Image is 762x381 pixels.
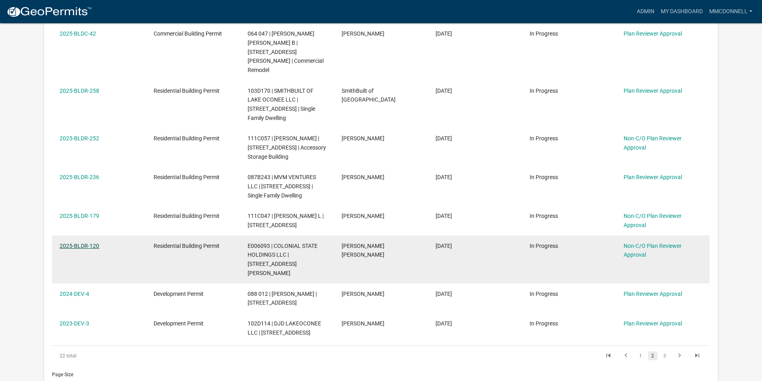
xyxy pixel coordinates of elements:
span: Daniel [342,135,384,142]
a: 3 [660,351,670,360]
span: E006093 | COLONIAL STATE HOLDINGS LLC | 110 B N JEFFERSON AVE [248,243,318,276]
li: page 3 [659,349,671,363]
span: 103D170 | SMITHBUILT OF LAKE OCONEE LLC | 264 LOCH WAY | Single Family Dwelling [248,88,315,121]
span: Residential Building Permit [154,135,220,142]
a: 2025-BLDR-258 [60,88,99,94]
span: Development Permit [154,291,204,297]
a: go to last page [690,351,705,360]
span: In Progress [530,320,558,327]
a: Plan Reviewer Approval [624,320,682,327]
a: Non-C/O Plan Reviewer Approval [624,213,682,228]
span: Residential Building Permit [154,243,220,249]
span: Jeremy Crosby [342,30,384,37]
a: 2025-BLDR-252 [60,135,99,142]
li: page 2 [647,349,659,363]
span: 03/14/2023 [436,320,452,327]
a: go to next page [672,351,687,360]
span: In Progress [530,174,558,180]
span: Chris Adamson [342,320,384,327]
span: Residential Building Permit [154,174,220,180]
span: J. Dennis Barr [342,243,384,258]
span: Residential Building Permit [154,88,220,94]
span: David Israel [342,213,384,219]
a: Plan Reviewer Approval [624,291,682,297]
span: 08/28/2025 [436,30,452,37]
span: 088 012 | Fausto Bautista C. | 181 Pine Street [248,291,317,306]
a: 2025-BLDC-42 [60,30,96,37]
a: 2023-DEV-3 [60,320,89,327]
span: 064 047 | JONES WILLIAMS B | 100 PUTNAM DR | Commercial Remodel [248,30,324,73]
span: In Progress [530,243,558,249]
a: 2025-BLDR-236 [60,174,99,180]
span: Fausto Bautista [342,291,384,297]
span: 087B243 | MVM VENTURES LLC | 166 OAK LEAF CIR | Single Family Dwelling [248,174,316,199]
span: Development Permit [154,320,204,327]
li: page 1 [635,349,647,363]
div: 22 total [52,346,182,366]
span: 08/25/2025 [436,135,452,142]
span: Mitch Melder [342,174,384,180]
span: In Progress [530,291,558,297]
span: In Progress [530,30,558,37]
span: 04/17/2025 [436,243,452,249]
a: My Dashboard [658,4,706,19]
span: 111C047 | ISRAEL TRACEY L | 113 TWISTING HILL LN [248,213,324,228]
a: 2025-BLDR-120 [60,243,99,249]
a: go to previous page [618,351,634,360]
a: 2025-BLDR-179 [60,213,99,219]
a: 1 [636,351,646,360]
a: Non-C/O Plan Reviewer Approval [624,135,682,151]
span: Residential Building Permit [154,213,220,219]
span: 08/26/2025 [436,88,452,94]
a: Non-C/O Plan Reviewer Approval [624,243,682,258]
a: Plan Reviewer Approval [624,30,682,37]
a: mmcdonnell [706,4,756,19]
span: Commercial Building Permit [154,30,222,37]
a: 2024-DEV-4 [60,291,89,297]
span: 111C057 | CHAPMAN DANIEL | 150 TWISTING HILL DR | Accessory Storage Building [248,135,326,160]
span: 06/08/2025 [436,213,452,219]
span: 102D114 | DJD LAKEOCONEE LLC | 485 Southview Dr [248,320,321,336]
span: In Progress [530,88,558,94]
a: 2 [648,351,658,360]
span: In Progress [530,135,558,142]
a: Admin [634,4,658,19]
a: Plan Reviewer Approval [624,88,682,94]
span: 08/04/2025 [436,174,452,180]
a: go to first page [601,351,616,360]
a: Plan Reviewer Approval [624,174,682,180]
span: SmithBuilt of Lake Oconee [342,88,396,103]
span: 04/26/2024 [436,291,452,297]
span: In Progress [530,213,558,219]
